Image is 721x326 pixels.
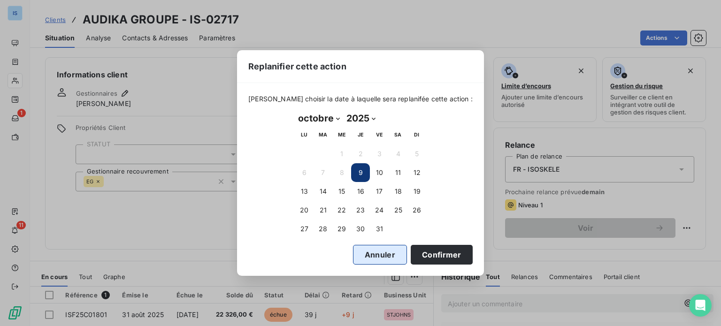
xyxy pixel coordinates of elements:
button: 8 [332,163,351,182]
button: Annuler [353,245,407,265]
th: dimanche [407,126,426,144]
th: vendredi [370,126,389,144]
button: Confirmer [411,245,473,265]
button: 20 [295,201,314,220]
button: 19 [407,182,426,201]
button: 6 [295,163,314,182]
button: 24 [370,201,389,220]
th: jeudi [351,126,370,144]
span: Replanifier cette action [248,60,346,73]
button: 21 [314,201,332,220]
button: 28 [314,220,332,238]
button: 10 [370,163,389,182]
button: 31 [370,220,389,238]
button: 7 [314,163,332,182]
button: 16 [351,182,370,201]
button: 11 [389,163,407,182]
button: 1 [332,144,351,163]
button: 13 [295,182,314,201]
button: 14 [314,182,332,201]
th: mercredi [332,126,351,144]
button: 9 [351,163,370,182]
span: [PERSON_NAME] choisir la date à laquelle sera replanifée cette action : [248,94,473,104]
button: 22 [332,201,351,220]
div: Open Intercom Messenger [689,294,712,317]
th: samedi [389,126,407,144]
button: 3 [370,144,389,163]
button: 29 [332,220,351,238]
button: 30 [351,220,370,238]
button: 17 [370,182,389,201]
button: 5 [407,144,426,163]
button: 27 [295,220,314,238]
button: 18 [389,182,407,201]
button: 15 [332,182,351,201]
button: 23 [351,201,370,220]
button: 12 [407,163,426,182]
button: 25 [389,201,407,220]
button: 26 [407,201,426,220]
button: 4 [389,144,407,163]
button: 2 [351,144,370,163]
th: lundi [295,126,314,144]
th: mardi [314,126,332,144]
